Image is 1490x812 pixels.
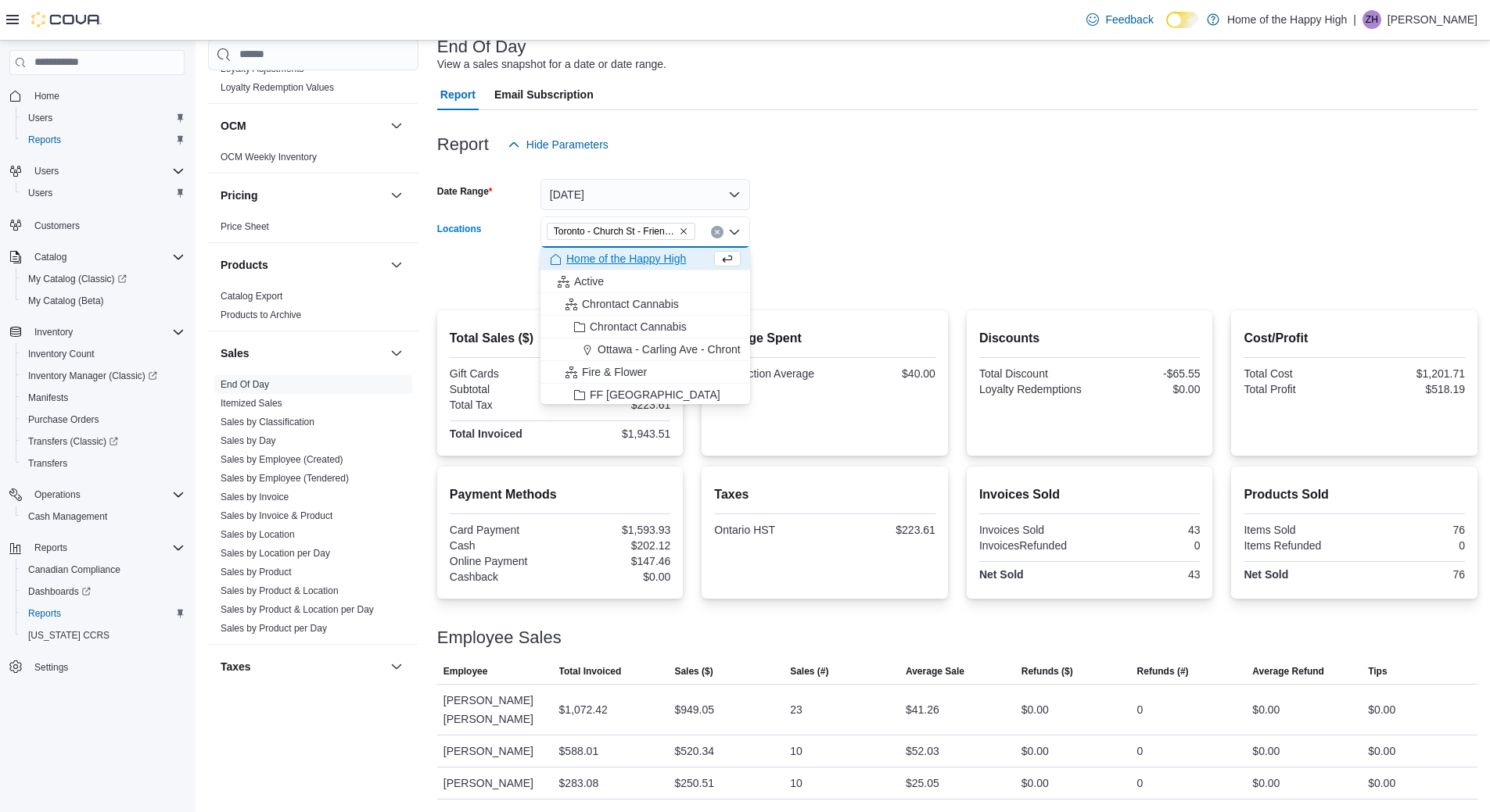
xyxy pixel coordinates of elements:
[3,321,191,343] button: Inventory
[22,604,185,623] span: Reports
[711,226,723,238] button: Clear input
[437,628,562,647] h3: Employee Sales
[559,700,608,719] div: $1,072.42
[28,323,185,342] span: Inventory
[16,603,191,624] button: Reports
[1093,524,1200,536] div: 43
[28,585,91,598] span: Dashboards
[22,626,185,645] span: Washington CCRS
[221,528,295,541] span: Sales by Location
[906,774,939,792] div: $25.05
[450,571,557,583] div: Cashback
[563,427,670,440] div: $1,943.51
[28,187,52,199] span: Users
[22,432,124,451] a: Transfers (Classic)
[790,665,828,678] span: Sales (#)
[28,563,120,576] span: Canadian Compliance
[221,81,334,94] span: Loyalty Redemption Values
[1358,367,1465,380] div: $1,201.71
[28,629,110,642] span: [US_STATE] CCRS
[28,457,67,470] span: Transfers
[22,270,185,288] span: My Catalog (Classic)
[563,571,670,583] div: $0.00
[437,135,489,154] h3: Report
[450,427,522,440] strong: Total Invoiced
[16,559,191,581] button: Canadian Compliance
[790,700,802,719] div: 23
[221,548,330,559] a: Sales by Location per Day
[221,659,384,674] button: Taxes
[221,547,330,560] span: Sales by Location per Day
[494,79,594,110] span: Email Subscription
[22,109,185,127] span: Users
[1021,774,1049,792] div: $0.00
[906,700,939,719] div: $41.26
[16,182,191,204] button: Users
[1368,742,1395,760] div: $0.00
[221,604,374,615] a: Sales by Product & Location per Day
[3,160,191,182] button: Users
[563,524,670,536] div: $1,593.93
[221,473,349,484] a: Sales by Employee (Tendered)
[221,510,332,521] a: Sales by Invoice & Product
[34,661,68,674] span: Settings
[563,555,670,567] div: $147.46
[221,118,246,134] h3: OCM
[22,367,185,385] span: Inventory Manager (Classic)
[714,367,821,380] div: Transaction Average
[22,388,74,407] a: Manifests
[728,226,741,238] button: Close list of options
[387,657,406,676] button: Taxes
[3,656,191,678] button: Settings
[443,665,488,678] span: Employee
[221,397,282,410] span: Itemized Sales
[437,685,553,735] div: [PERSON_NAME] [PERSON_NAME]
[22,507,185,526] span: Cash Management
[28,435,118,448] span: Transfers (Classic)
[22,410,106,429] a: Purchase Orders
[540,384,750,406] button: FF [GEOGRAPHIC_DATA]
[28,485,185,504] span: Operations
[3,246,191,268] button: Catalog
[1358,539,1465,552] div: 0
[1244,383,1351,395] div: Total Profit
[221,453,343,466] span: Sales by Employee (Created)
[437,767,553,799] div: [PERSON_NAME]
[501,129,615,160] button: Hide Parameters
[34,326,73,338] span: Inventory
[28,657,185,677] span: Settings
[28,413,99,426] span: Purchase Orders
[906,665,964,678] span: Average Sale
[1252,700,1280,719] div: $0.00
[559,665,622,678] span: Total Invoiced
[22,454,74,473] a: Transfers
[22,292,185,310] span: My Catalog (Beta)
[34,165,59,177] span: Users
[450,367,557,380] div: Gift Cards
[22,626,116,645] a: [US_STATE] CCRS
[674,665,713,678] span: Sales ($)
[1252,774,1280,792] div: $0.00
[1368,700,1395,719] div: $0.00
[16,624,191,646] button: [US_STATE] CCRS
[1244,485,1465,504] h2: Products Sold
[22,184,185,202] span: Users
[1021,665,1073,678] span: Refunds ($)
[28,248,73,266] button: Catalog
[16,290,191,312] button: My Catalog (Beta)
[1093,367,1200,380] div: -$65.55
[22,582,185,601] span: Dashboards
[16,129,191,151] button: Reports
[28,215,185,234] span: Customers
[1252,665,1324,678] span: Average Refund
[16,581,191,603] a: Dashboards
[22,388,185,407] span: Manifests
[979,367,1086,380] div: Total Discount
[450,383,557,395] div: Subtotal
[1363,10,1381,29] div: Zachary Haire
[437,185,493,198] label: Date Range
[28,87,66,106] a: Home
[16,343,191,365] button: Inventory Count
[979,329,1201,348] h2: Discounts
